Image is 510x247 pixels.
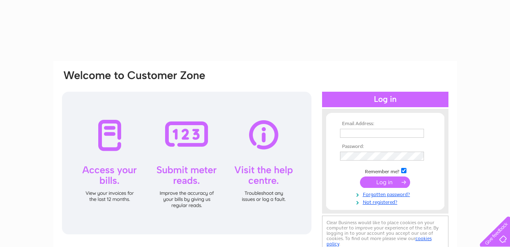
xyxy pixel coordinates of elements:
[327,236,432,247] a: cookies policy
[338,144,433,150] th: Password:
[340,198,433,205] a: Not registered?
[340,190,433,198] a: Forgotten password?
[338,121,433,127] th: Email Address:
[338,167,433,175] td: Remember me?
[360,176,410,188] input: Submit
